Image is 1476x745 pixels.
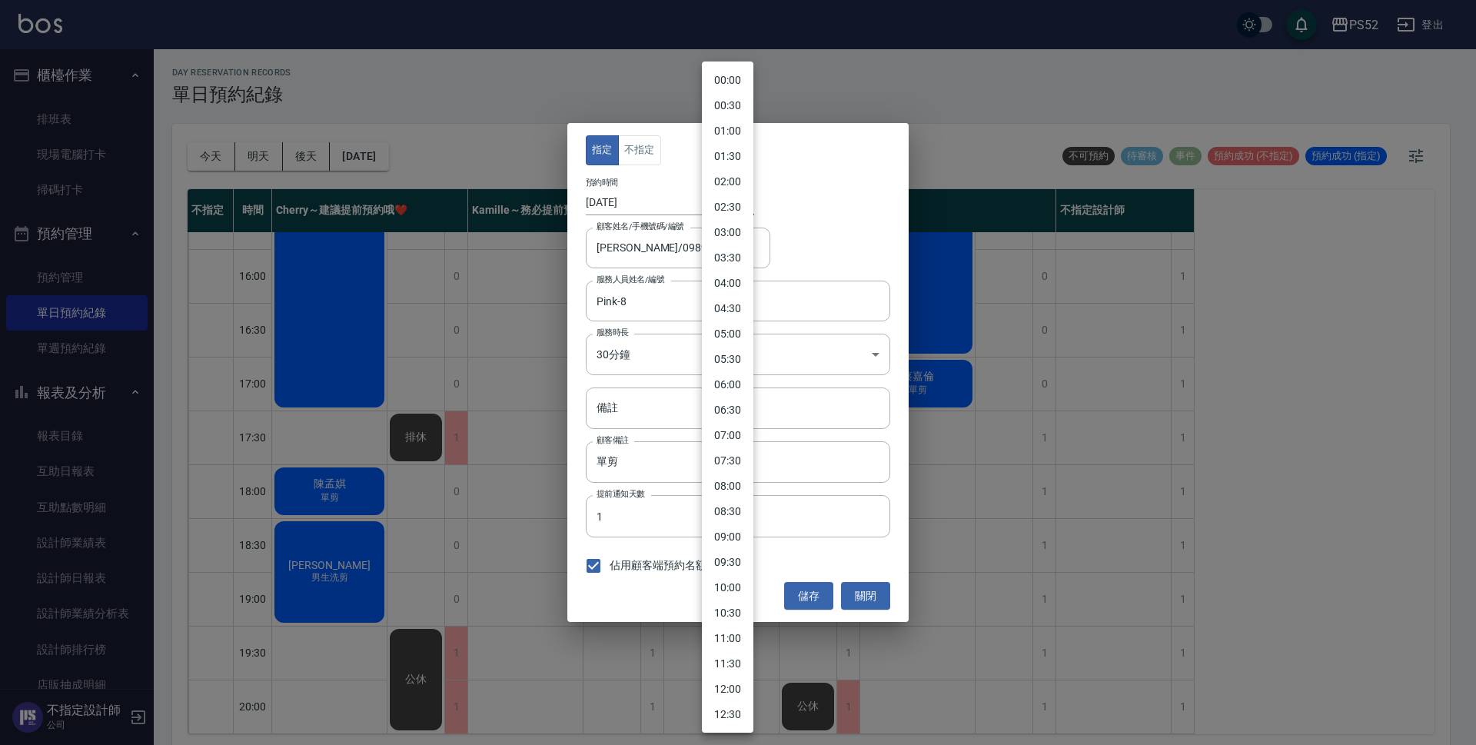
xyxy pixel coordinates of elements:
li: 05:30 [702,347,753,372]
li: 06:00 [702,372,753,397]
li: 07:00 [702,423,753,448]
li: 10:30 [702,600,753,626]
li: 04:00 [702,271,753,296]
li: 03:00 [702,220,753,245]
li: 10:00 [702,575,753,600]
li: 08:00 [702,474,753,499]
li: 01:00 [702,118,753,144]
li: 07:30 [702,448,753,474]
li: 09:00 [702,524,753,550]
li: 00:30 [702,93,753,118]
li: 06:30 [702,397,753,423]
li: 12:00 [702,677,753,702]
li: 05:00 [702,321,753,347]
li: 03:30 [702,245,753,271]
li: 08:30 [702,499,753,524]
li: 11:00 [702,626,753,651]
li: 04:30 [702,296,753,321]
li: 02:30 [702,195,753,220]
li: 09:30 [702,550,753,575]
li: 00:00 [702,68,753,93]
li: 12:30 [702,702,753,727]
li: 01:30 [702,144,753,169]
li: 11:30 [702,651,753,677]
li: 02:00 [702,169,753,195]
